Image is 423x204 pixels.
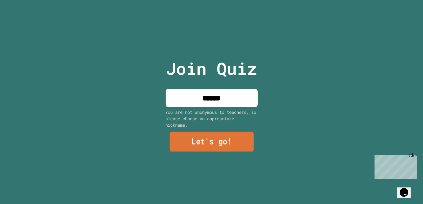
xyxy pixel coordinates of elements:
[166,109,258,128] div: You are not anonymous to teachers, so please choose an appropriate nickname.
[2,2,42,39] div: Chat with us now!Close
[166,56,257,81] p: Join Quiz
[372,153,417,179] iframe: chat widget
[169,132,253,152] a: Let's go!
[397,179,417,198] iframe: chat widget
